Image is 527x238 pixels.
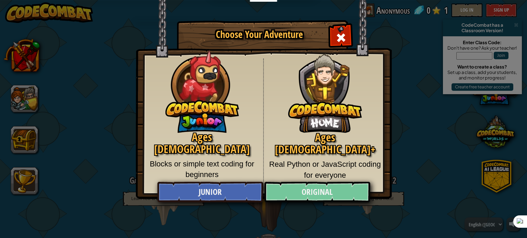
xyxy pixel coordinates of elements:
img: CodeCombat Junior hero character [165,46,239,133]
p: Real Python or JavaScript coding for everyone [269,159,382,180]
h2: Ages [DEMOGRAPHIC_DATA]+ [269,131,382,155]
div: Close modal [330,26,352,48]
a: Original [264,182,370,202]
p: Blocks or simple text coding for beginners [146,159,258,180]
img: CodeCombat Original hero character [288,43,362,133]
a: Junior [157,182,263,202]
h2: Ages [DEMOGRAPHIC_DATA] [146,131,258,155]
h1: Choose Your Adventure [189,29,330,40]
